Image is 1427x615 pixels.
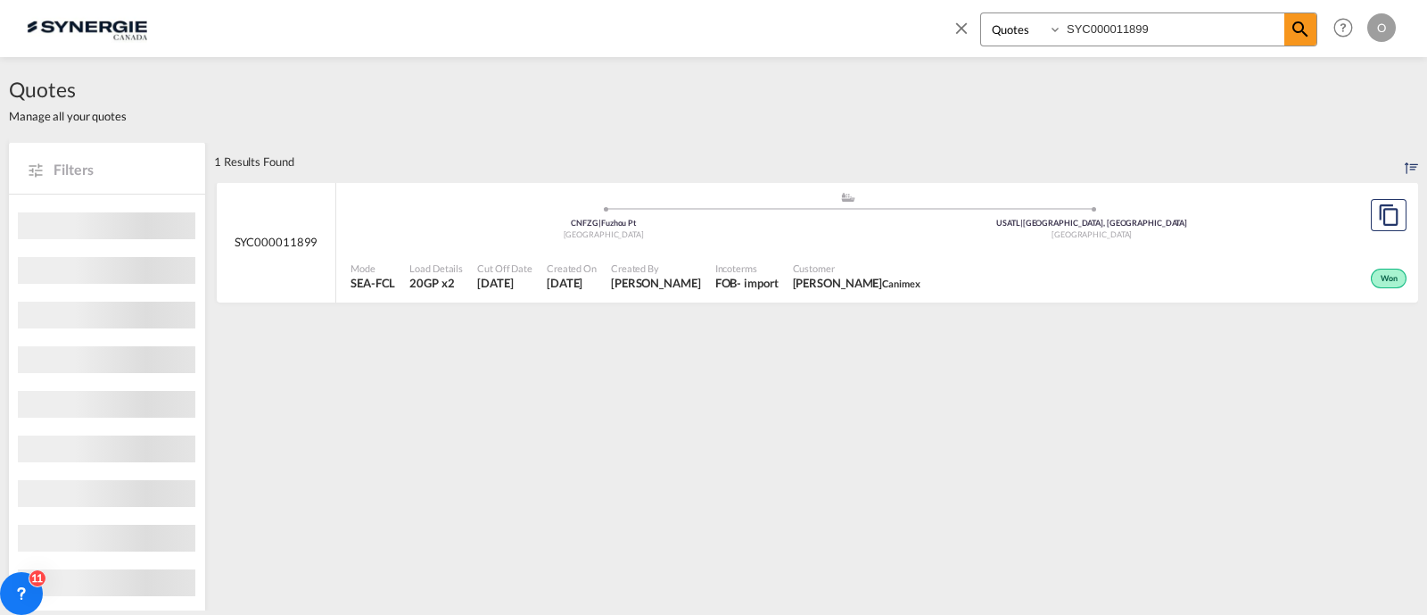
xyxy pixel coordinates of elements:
[1381,273,1402,286] span: Won
[793,262,920,275] span: Customer
[611,275,701,291] span: Adriana Groposila
[715,262,779,275] span: Incoterms
[882,278,920,289] span: Canimex
[351,275,395,291] span: SEA-FCL
[571,218,636,228] span: CNFZG Fuzhou Pt
[598,218,601,228] span: |
[1290,19,1311,40] md-icon: icon-magnify
[351,262,395,275] span: Mode
[1052,229,1132,239] span: [GEOGRAPHIC_DATA]
[1371,199,1406,231] button: Copy Quote
[547,275,597,291] span: 30 May 2025
[477,275,532,291] span: 30 May 2025
[1328,12,1367,45] div: Help
[1378,204,1399,226] md-icon: assets/icons/custom/copyQuote.svg
[996,218,1187,228] span: USATL [GEOGRAPHIC_DATA], [GEOGRAPHIC_DATA]
[737,275,778,291] div: - import
[547,262,597,275] span: Created On
[715,275,779,291] div: FOB import
[1371,269,1406,288] div: Won
[9,108,127,124] span: Manage all your quotes
[715,275,738,291] div: FOB
[54,160,187,179] span: Filters
[837,193,859,202] md-icon: assets/icons/custom/ship-fill.svg
[952,18,971,37] md-icon: icon-close
[1020,218,1023,228] span: |
[1405,142,1418,181] div: Sort by: Created On
[611,262,701,275] span: Created By
[1367,13,1396,42] div: O
[9,75,127,104] span: Quotes
[1284,13,1316,46] span: icon-magnify
[217,182,1418,303] div: SYC000011899 assets/icons/custom/ship-fill.svgassets/icons/custom/roll-o-plane.svgOriginFuzhou Pt...
[409,275,463,291] span: 20GP x 2
[214,142,294,181] div: 1 Results Found
[1062,13,1284,45] input: Enter Quotation Number
[564,229,644,239] span: [GEOGRAPHIC_DATA]
[952,12,980,55] span: icon-close
[793,275,920,291] span: AMELIE TRUCHON Canimex
[409,262,463,275] span: Load Details
[477,262,532,275] span: Cut Off Date
[235,234,318,250] span: SYC000011899
[1328,12,1358,43] span: Help
[27,8,147,48] img: 1f56c880d42311ef80fc7dca854c8e59.png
